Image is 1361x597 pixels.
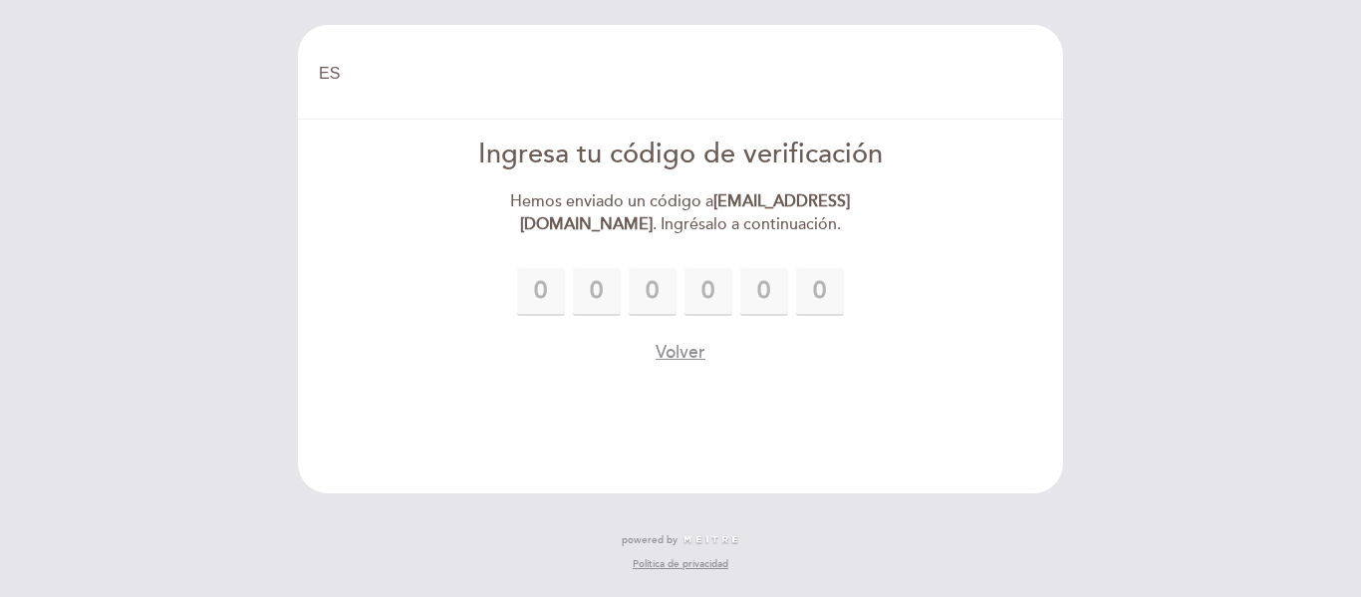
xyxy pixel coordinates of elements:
input: 0 [629,268,677,316]
a: powered by [622,533,739,547]
a: Política de privacidad [633,557,728,571]
div: Ingresa tu código de verificación [452,136,910,174]
input: 0 [740,268,788,316]
div: Hemos enviado un código a . Ingrésalo a continuación. [452,190,910,236]
input: 0 [517,268,565,316]
strong: [EMAIL_ADDRESS][DOMAIN_NAME] [520,191,851,234]
input: 0 [684,268,732,316]
input: 0 [796,268,844,316]
input: 0 [573,268,621,316]
button: Volver [656,340,705,365]
img: MEITRE [682,535,739,545]
span: powered by [622,533,678,547]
